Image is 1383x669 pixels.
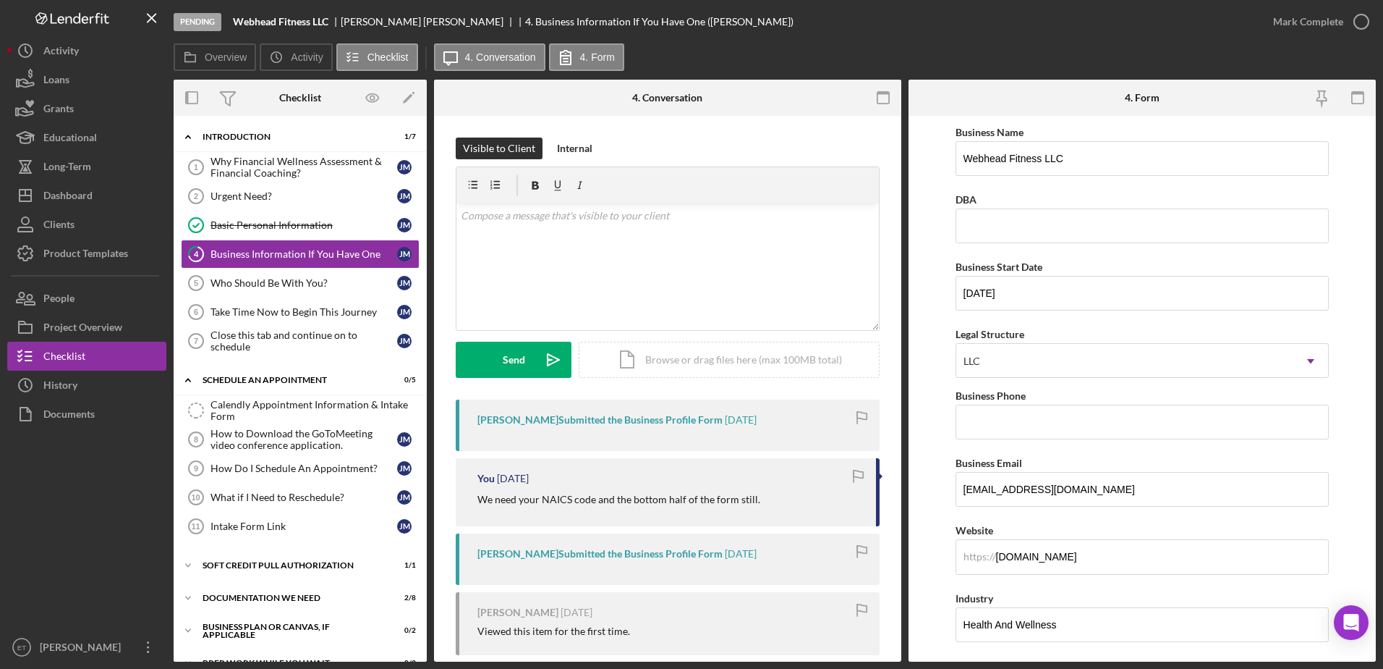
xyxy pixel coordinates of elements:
[477,626,630,637] div: Viewed this item for the first time.
[7,210,166,239] button: Clients
[191,522,200,531] tspan: 11
[7,181,166,210] a: Dashboard
[194,337,198,345] tspan: 7
[7,284,166,313] button: People
[43,65,69,98] div: Loans
[43,342,85,374] div: Checklist
[43,313,122,345] div: Project Overview
[497,473,529,484] time: 2024-09-16 23:57
[191,493,200,502] tspan: 10
[181,454,420,483] a: 9How Do I Schedule An Appointment?JM
[210,190,397,202] div: Urgent Need?
[397,334,412,348] div: J M
[390,561,416,570] div: 1 / 1
[194,163,198,172] tspan: 1
[7,123,166,152] button: Educational
[390,132,416,141] div: 1 / 7
[7,239,166,268] button: Product Templates
[580,51,615,63] label: 4. Form
[43,210,75,243] div: Clients
[397,461,412,476] div: J M
[477,548,723,560] div: [PERSON_NAME] Submitted the Business Profile Form
[203,376,380,384] div: Schedule An Appointment
[956,390,1026,402] label: Business Phone
[725,548,757,560] time: 2024-09-16 21:04
[463,138,535,159] div: Visible to Client
[43,181,93,214] div: Dashboard
[336,43,418,71] button: Checklist
[181,211,420,240] a: Basic Personal InformationJM
[456,138,542,159] button: Visible to Client
[434,43,545,71] button: 4. Conversation
[194,435,198,444] tspan: 8
[503,342,525,378] div: Send
[7,94,166,123] a: Grants
[477,414,723,426] div: [PERSON_NAME] Submitted the Business Profile Form
[203,659,380,668] div: Prep Work While You Wait
[194,249,199,258] tspan: 4
[43,94,74,127] div: Grants
[181,240,420,269] a: 4Business Information If You Have OneJM
[561,607,592,618] time: 2024-09-16 15:45
[390,659,416,668] div: 0 / 3
[181,396,420,425] a: Calendly Appointment Information & Intake Form
[1273,7,1343,36] div: Mark Complete
[210,492,397,503] div: What if I Need to Reschedule?
[963,355,980,367] div: LLC
[956,193,976,206] label: DBA
[397,218,412,232] div: J M
[203,594,380,602] div: Documentation We Need
[956,457,1022,469] label: Business Email
[194,308,198,316] tspan: 6
[397,276,412,290] div: J M
[557,138,592,159] div: Internal
[549,43,624,71] button: 4. Form
[181,425,420,454] a: 8How to Download the GoToMeeting video conference application.JM
[367,51,409,63] label: Checklist
[7,36,166,65] button: Activity
[956,524,993,537] label: Website
[465,51,536,63] label: 4. Conversation
[963,551,996,563] div: https://
[1125,92,1159,104] div: 4. Form
[7,65,166,94] button: Loans
[181,153,420,182] a: 1Why Financial Wellness Assessment & Financial Coaching?JM
[7,152,166,181] button: Long-Term
[210,248,397,260] div: Business Information If You Have One
[632,92,702,104] div: 4. Conversation
[397,490,412,505] div: J M
[956,126,1024,138] label: Business Name
[279,92,321,104] div: Checklist
[181,298,420,327] a: 6Take Time Now to Begin This JourneyJM
[7,400,166,429] button: Documents
[210,156,397,179] div: Why Financial Wellness Assessment & Financial Coaching?
[725,414,757,426] time: 2024-09-28 11:32
[36,633,130,665] div: [PERSON_NAME]
[7,342,166,371] button: Checklist
[477,473,495,484] div: You
[7,371,166,400] button: History
[205,51,247,63] label: Overview
[1334,605,1369,640] div: Open Intercom Messenger
[397,189,412,203] div: J M
[1259,7,1376,36] button: Mark Complete
[17,644,26,652] text: ET
[210,306,397,318] div: Take Time Now to Begin This Journey
[397,247,412,261] div: J M
[210,428,397,451] div: How to Download the GoToMeeting video conference application.
[291,51,323,63] label: Activity
[43,123,97,156] div: Educational
[390,626,416,635] div: 0 / 2
[194,279,198,287] tspan: 5
[956,261,1042,273] label: Business Start Date
[43,400,95,432] div: Documents
[210,277,397,289] div: Who Should Be With You?
[210,399,419,422] div: Calendly Appointment Information & Intake Form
